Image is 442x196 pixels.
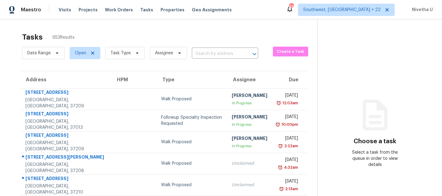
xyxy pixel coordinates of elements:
[27,50,51,56] span: Date Range
[105,7,133,13] span: Work Orders
[161,182,222,188] div: Walk Proposed
[22,34,43,40] h2: Tasks
[161,96,222,102] div: Walk Proposed
[227,71,272,88] th: Assignee
[277,92,298,100] div: [DATE]
[275,121,280,128] img: Overdue Alarm Icon
[25,175,106,183] div: [STREET_ADDRESS]
[232,121,267,128] div: In Progress
[192,49,241,59] input: Search by address
[25,97,106,109] div: [GEOGRAPHIC_DATA], [GEOGRAPHIC_DATA], 37209
[232,114,267,121] div: [PERSON_NAME]
[25,118,106,131] div: [GEOGRAPHIC_DATA], [GEOGRAPHIC_DATA], 37013
[409,7,433,13] span: Nivetha U
[232,160,267,167] div: Unclaimed
[140,8,153,12] span: Tasks
[232,100,267,106] div: In Progress
[161,160,222,167] div: Walk Proposed
[25,183,106,195] div: [GEOGRAPHIC_DATA], [GEOGRAPHIC_DATA], 37210
[25,111,106,118] div: [STREET_ADDRESS]
[303,7,381,13] span: Southwest, [GEOGRAPHIC_DATA] + 22
[277,135,298,143] div: [DATE]
[232,92,267,100] div: [PERSON_NAME]
[277,157,298,164] div: [DATE]
[289,4,293,10] div: 498
[161,114,222,127] div: Followup Specialty Inspection Requested
[283,164,298,171] div: 4:32am
[21,7,41,13] span: Maestro
[232,135,267,143] div: [PERSON_NAME]
[273,47,308,56] button: Create a Task
[25,154,106,162] div: [STREET_ADDRESS][PERSON_NAME]
[277,114,298,121] div: [DATE]
[192,7,232,13] span: Geo Assignments
[232,182,267,188] div: Unclaimed
[284,186,298,192] div: 2:13am
[110,50,131,56] span: Task Type
[161,7,184,13] span: Properties
[279,186,284,192] img: Overdue Alarm Icon
[25,89,106,97] div: [STREET_ADDRESS]
[280,121,298,128] div: 10:00pm
[276,100,281,106] img: Overdue Alarm Icon
[52,34,75,40] span: 653 Results
[75,50,86,56] span: Open
[161,139,222,145] div: Walk Proposed
[20,71,111,88] th: Address
[79,7,98,13] span: Projects
[59,7,71,13] span: Visits
[155,50,173,56] span: Assignee
[346,149,403,168] div: Select a task from the queue in order to view details
[111,71,156,88] th: HPM
[281,100,298,106] div: 12:03am
[25,162,106,174] div: [GEOGRAPHIC_DATA], [GEOGRAPHIC_DATA], 37208
[25,132,106,140] div: [STREET_ADDRESS]
[278,143,283,149] img: Overdue Alarm Icon
[232,143,267,149] div: In Progress
[156,71,227,88] th: Type
[354,138,396,144] h3: Choose a task
[277,178,298,186] div: [DATE]
[283,143,298,149] div: 2:22am
[25,140,106,152] div: [GEOGRAPHIC_DATA], [GEOGRAPHIC_DATA], 37209
[250,50,259,58] button: Open
[272,71,308,88] th: Due
[278,164,283,171] img: Overdue Alarm Icon
[276,48,305,55] span: Create a Task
